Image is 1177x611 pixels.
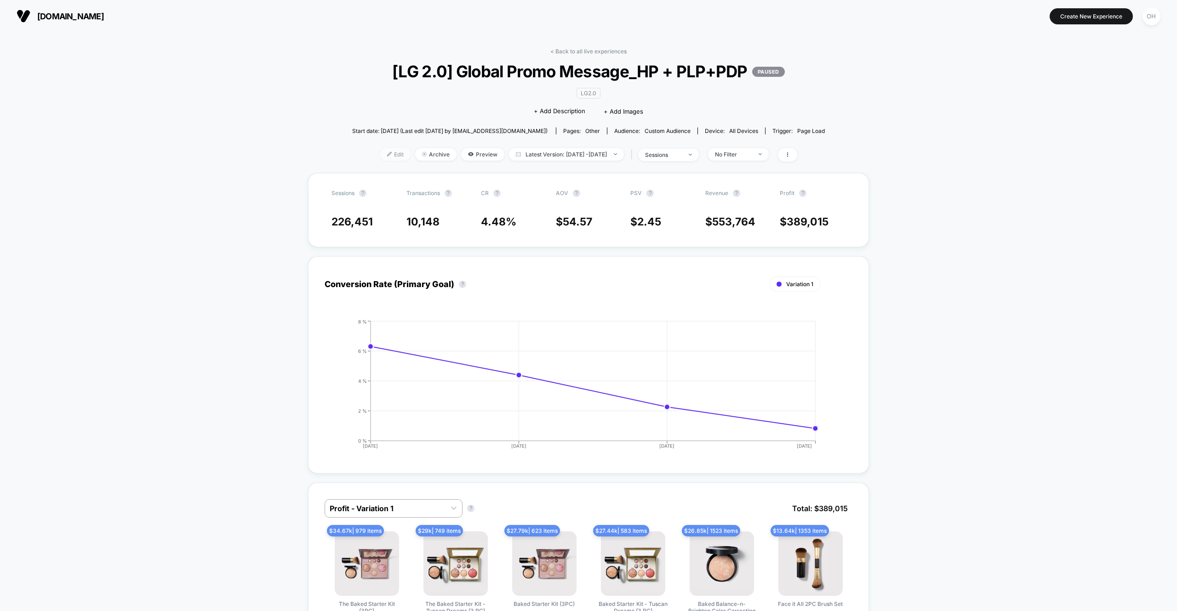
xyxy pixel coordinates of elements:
button: ? [445,190,452,197]
button: ? [573,190,580,197]
div: OH [1143,7,1160,25]
span: Face it All 2PC Brush Set [778,600,843,607]
button: ? [359,190,366,197]
span: $ 13.64k | 1353 items [771,525,829,536]
span: Baked Starter Kit (3PC) [514,600,575,607]
span: Transactions [406,190,440,196]
span: $ 34.67k | 979 items [327,525,384,536]
span: LG2.0 [577,88,600,98]
div: sessions [645,151,682,158]
img: end [614,153,617,155]
span: Variation 1 [786,281,813,288]
span: $ [630,215,661,228]
img: Visually logo [17,9,30,23]
span: 226,451 [331,215,373,228]
button: ? [467,505,474,512]
span: $ [780,215,828,228]
span: AOV [556,190,568,196]
span: 553,764 [712,215,755,228]
tspan: 2 % [358,408,367,413]
img: calendar [516,152,521,156]
p: PAUSED [752,67,785,77]
span: $ 27.79k | 623 items [504,525,560,536]
span: Revenue [705,190,728,196]
span: CR [481,190,489,196]
img: Baked Balance-n-Brighten Color Correcting Foundation [690,531,754,596]
tspan: [DATE] [363,443,378,449]
span: Start date: [DATE] (Last edit [DATE] by [EMAIL_ADDRESS][DOMAIN_NAME]) [352,127,548,134]
a: < Back to all live experiences [550,48,627,55]
tspan: [DATE] [511,443,526,449]
span: Total: $ 389,015 [788,499,852,518]
img: Baked Starter Kit - Tuscan Dreams (3 PC) [601,531,665,596]
span: | [628,148,638,161]
span: 389,015 [787,215,828,228]
button: ? [799,190,806,197]
span: other [585,127,600,134]
img: The Baked Starter Kit (3PC) [335,531,399,596]
span: Archive [415,148,457,161]
img: Face it All 2PC Brush Set [778,531,843,596]
button: ? [459,281,466,288]
span: [LG 2.0] Global Promo Message_HP + PLP+PDP [376,62,801,81]
tspan: [DATE] [797,443,812,449]
img: The Baked Starter Kit - Tuscan Dreams (3 PC) [423,531,488,596]
span: PSV [630,190,642,196]
tspan: 8 % [358,318,367,324]
button: Create New Experience [1050,8,1133,24]
img: end [759,153,762,155]
span: 10,148 [406,215,440,228]
button: ? [733,190,740,197]
div: Pages: [563,127,600,134]
span: $ [556,215,592,228]
tspan: 0 % [358,438,367,443]
div: No Filter [715,151,752,158]
tspan: 4 % [358,378,367,383]
img: Baked Starter Kit (3PC) [512,531,577,596]
img: edit [387,152,392,156]
img: end [422,152,427,156]
span: + Add Description [534,107,585,116]
span: Profit [780,190,794,196]
span: Preview [461,148,504,161]
span: all devices [729,127,758,134]
img: end [689,154,692,156]
span: + Add Images [604,108,643,115]
div: CONVERSION_RATE [315,319,843,457]
span: Page Load [797,127,825,134]
span: Sessions [331,190,354,196]
span: $ 27.44k | 583 items [593,525,649,536]
span: 4.48 % [481,215,516,228]
span: Latest Version: [DATE] - [DATE] [509,148,624,161]
button: ? [493,190,501,197]
span: $ 29k | 749 items [416,525,463,536]
button: OH [1140,7,1163,26]
span: [DOMAIN_NAME] [37,12,104,21]
tspan: [DATE] [660,443,675,449]
button: [DOMAIN_NAME] [14,9,107,23]
span: Custom Audience [645,127,691,134]
span: 54.57 [563,215,592,228]
span: $ 26.85k | 1523 items [682,525,740,536]
div: Trigger: [772,127,825,134]
span: $ [705,215,755,228]
span: 2.45 [637,215,661,228]
span: Edit [380,148,411,161]
div: Audience: [614,127,691,134]
tspan: 6 % [358,348,367,353]
span: Device: [697,127,765,134]
button: ? [646,190,654,197]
